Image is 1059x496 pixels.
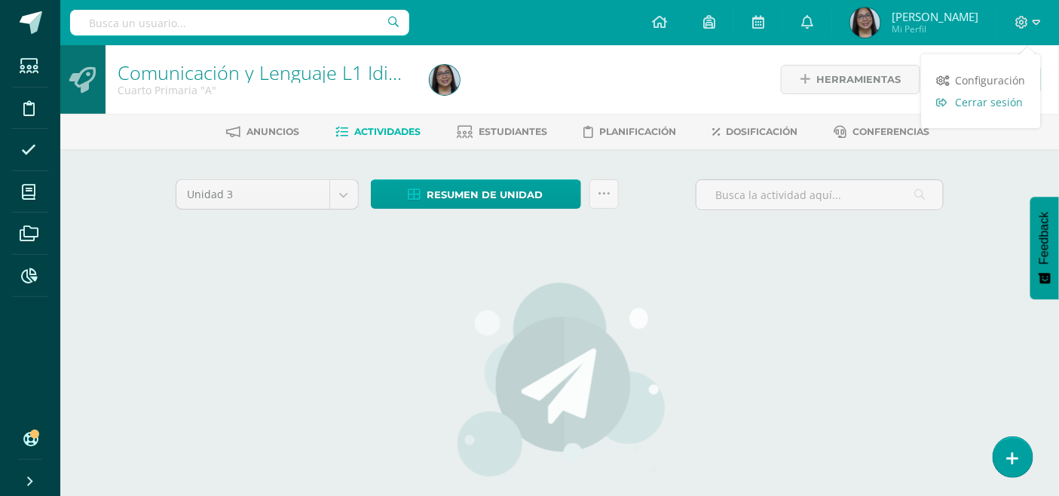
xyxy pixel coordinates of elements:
[430,65,460,95] img: 57f8203d49280542915512b9ff47d106.png
[892,9,978,24] span: [PERSON_NAME]
[1038,212,1051,265] span: Feedback
[956,73,1026,87] span: Configuración
[922,69,1041,91] a: Configuración
[453,281,666,477] img: activities.png
[956,95,1024,109] span: Cerrar sesión
[457,120,547,144] a: Estudiantes
[335,120,421,144] a: Actividades
[70,10,409,35] input: Busca un usuario...
[834,120,929,144] a: Conferencias
[176,180,358,209] a: Unidad 3
[354,126,421,137] span: Actividades
[479,126,547,137] span: Estudiantes
[583,120,676,144] a: Planificación
[599,126,676,137] span: Planificación
[852,126,929,137] span: Conferencias
[427,181,543,209] span: Resumen de unidad
[922,91,1041,113] a: Cerrar sesión
[226,120,299,144] a: Anuncios
[371,179,581,209] a: Resumen de unidad
[1030,197,1059,299] button: Feedback - Mostrar encuesta
[118,83,412,97] div: Cuarto Primaria 'A'
[781,65,920,94] a: Herramientas
[118,62,412,83] h1: Comunicación y Lenguaje L1 Idioma Materno
[726,126,797,137] span: Dosificación
[892,23,978,35] span: Mi Perfil
[816,66,901,93] span: Herramientas
[118,60,504,85] a: Comunicación y Lenguaje L1 Idioma Materno
[712,120,797,144] a: Dosificación
[188,180,318,209] span: Unidad 3
[850,8,880,38] img: 57f8203d49280542915512b9ff47d106.png
[246,126,299,137] span: Anuncios
[696,180,943,210] input: Busca la actividad aquí...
